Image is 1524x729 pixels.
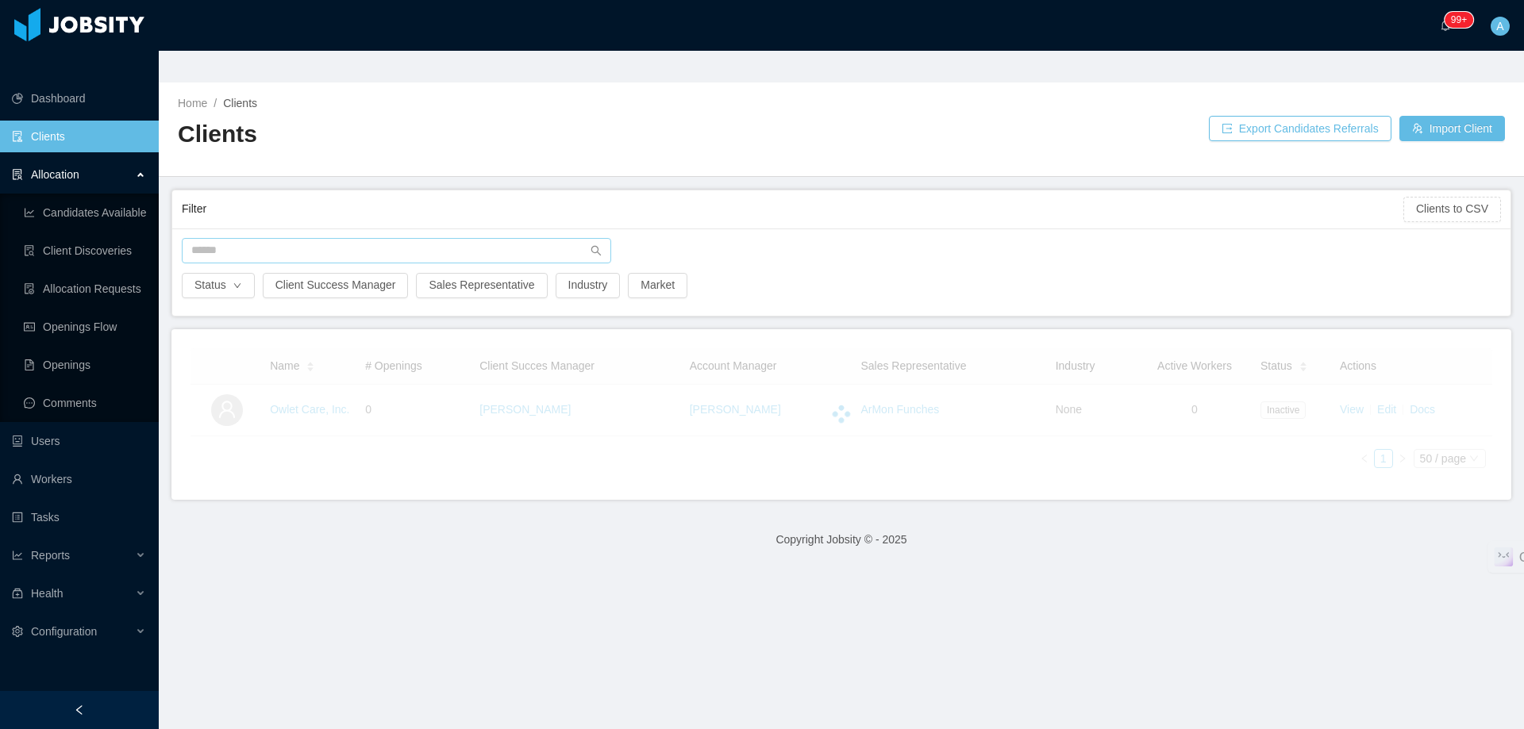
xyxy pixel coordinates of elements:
[24,311,146,343] a: icon: idcardOpenings Flow
[24,197,146,228] a: icon: line-chartCandidates Available
[416,273,547,298] button: Sales Representative
[223,97,257,109] span: Clients
[31,549,70,562] span: Reports
[24,387,146,419] a: icon: messageComments
[12,626,23,637] i: icon: setting
[31,168,79,181] span: Allocation
[12,82,146,114] a: icon: pie-chartDashboard
[628,273,687,298] button: Market
[12,588,23,599] i: icon: medicine-box
[24,349,146,381] a: icon: file-textOpenings
[1209,116,1391,141] button: icon: exportExport Candidates Referrals
[159,512,1524,567] footer: Copyright Jobsity © - 2025
[12,169,23,180] i: icon: solution
[31,587,63,600] span: Health
[12,121,146,152] a: icon: auditClients
[24,235,146,267] a: icon: file-searchClient Discoveries
[24,273,146,305] a: icon: file-doneAllocation Requests
[1496,17,1503,36] span: A
[1403,197,1501,222] button: Clients to CSV
[31,625,97,638] span: Configuration
[591,245,602,256] i: icon: search
[182,273,255,298] button: Statusicon: down
[74,704,85,716] i: icon: left
[12,425,146,457] a: icon: robotUsers
[214,97,217,109] span: /
[178,118,841,151] h2: Clients
[12,501,146,533] a: icon: profileTasks
[556,273,621,298] button: Industry
[12,463,146,495] a: icon: userWorkers
[263,273,409,298] button: Client Success Manager
[1399,116,1505,141] button: icon: usergroup-addImport Client
[12,550,23,561] i: icon: line-chart
[182,194,1403,224] div: Filter
[178,97,207,109] a: Home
